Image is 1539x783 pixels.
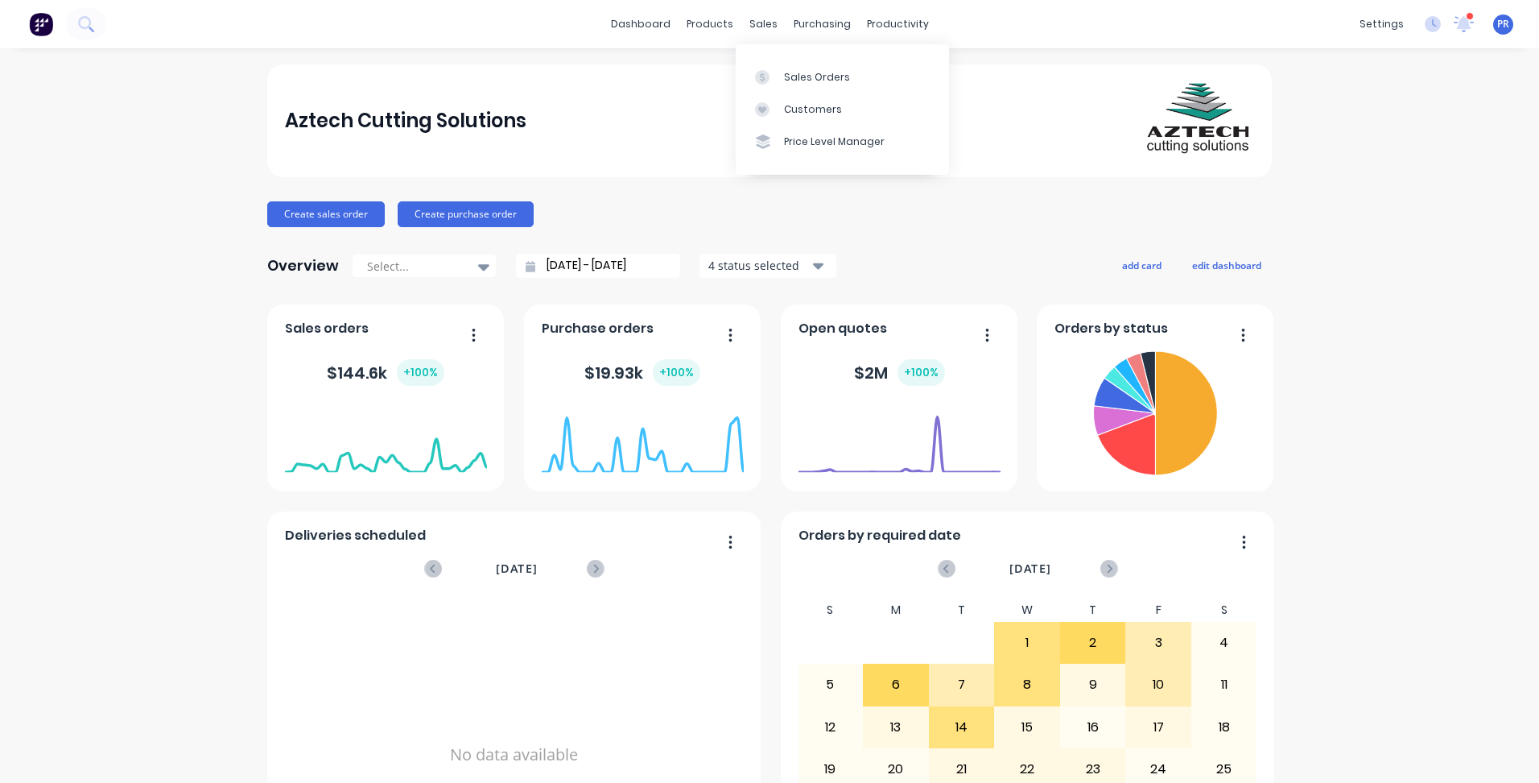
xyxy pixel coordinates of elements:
div: 10 [1126,665,1190,705]
div: Sales Orders [784,70,850,85]
div: Overview [267,250,339,282]
span: Orders by status [1054,319,1168,338]
div: 4 status selected [708,257,810,274]
a: Customers [736,93,949,126]
div: 9 [1061,665,1125,705]
div: + 100 % [397,359,444,386]
span: Open quotes [798,319,887,338]
div: S [798,599,864,622]
div: sales [741,12,786,36]
div: $ 144.6k [327,359,444,386]
a: dashboard [603,12,679,36]
div: $ 2M [854,359,945,386]
span: PR [1497,17,1509,31]
div: Customers [784,102,842,117]
div: 11 [1192,665,1256,705]
div: + 100 % [653,359,700,386]
span: Orders by required date [798,526,961,545]
div: T [929,599,995,622]
div: $ 19.93k [584,359,700,386]
div: 13 [864,707,928,748]
div: Price Level Manager [784,135,885,149]
div: + 100 % [897,359,945,386]
div: W [994,599,1060,622]
button: add card [1112,255,1172,275]
div: S [1191,599,1257,622]
div: settings [1351,12,1412,36]
div: productivity [859,12,937,36]
div: F [1125,599,1191,622]
div: 16 [1061,707,1125,748]
div: 5 [798,665,863,705]
button: Create sales order [267,201,385,227]
a: Sales Orders [736,60,949,93]
button: edit dashboard [1182,255,1272,275]
div: 7 [930,665,994,705]
button: 4 status selected [699,254,836,278]
div: 6 [864,665,928,705]
span: Sales orders [285,319,369,338]
span: Purchase orders [542,319,654,338]
img: Factory [29,12,53,36]
img: Aztech Cutting Solutions [1141,64,1254,177]
a: Price Level Manager [736,126,949,158]
div: purchasing [786,12,859,36]
div: 3 [1126,623,1190,663]
div: 2 [1061,623,1125,663]
div: products [679,12,741,36]
div: 18 [1192,707,1256,748]
div: 8 [995,665,1059,705]
div: 14 [930,707,994,748]
span: [DATE] [1009,560,1051,578]
div: 15 [995,707,1059,748]
div: Aztech Cutting Solutions [285,105,526,137]
div: 4 [1192,623,1256,663]
button: Create purchase order [398,201,534,227]
div: 1 [995,623,1059,663]
div: T [1060,599,1126,622]
span: [DATE] [496,560,538,578]
div: M [863,599,929,622]
div: 12 [798,707,863,748]
div: 17 [1126,707,1190,748]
